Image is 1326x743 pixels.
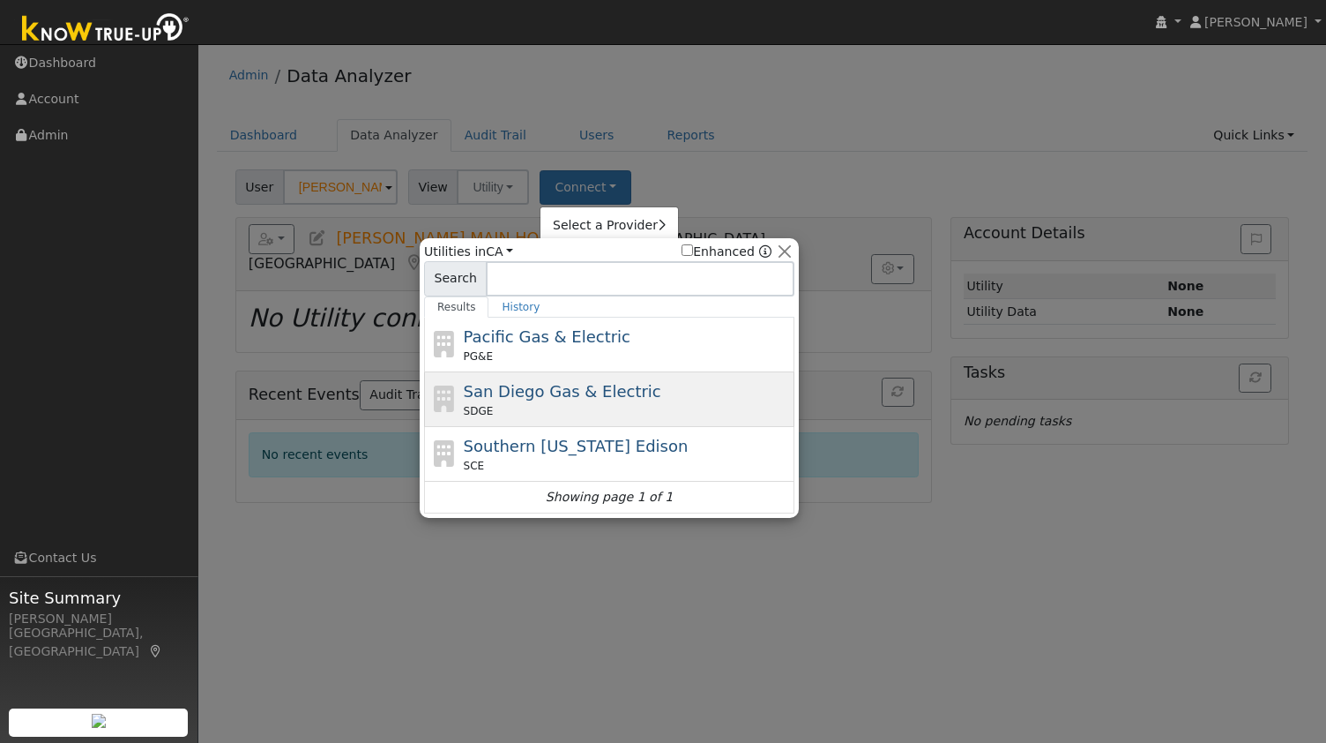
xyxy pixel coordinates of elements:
img: Know True-Up [13,10,198,49]
a: Enhanced Providers [759,244,771,259]
span: Southern [US_STATE] Edison [464,437,689,455]
span: Utilities in [424,243,513,261]
label: Enhanced [682,243,755,261]
i: Showing page 1 of 1 [546,488,673,507]
span: SCE [464,458,485,474]
span: Pacific Gas & Electric [464,327,630,346]
span: [PERSON_NAME] [1204,15,1307,29]
div: [PERSON_NAME] [9,610,189,628]
a: Results [424,296,489,318]
span: SDGE [464,403,494,419]
span: San Diego Gas & Electric [464,382,661,401]
span: Show enhanced providers [682,243,771,261]
span: Site Summary [9,586,189,610]
a: Select a Provider [540,214,678,238]
a: CA [486,244,513,259]
div: [GEOGRAPHIC_DATA], [GEOGRAPHIC_DATA] [9,624,189,661]
a: History [488,296,553,318]
span: PG&E [464,349,493,364]
img: retrieve [92,714,106,728]
a: Map [148,644,164,658]
input: Enhanced [682,244,693,256]
span: Search [424,261,487,296]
